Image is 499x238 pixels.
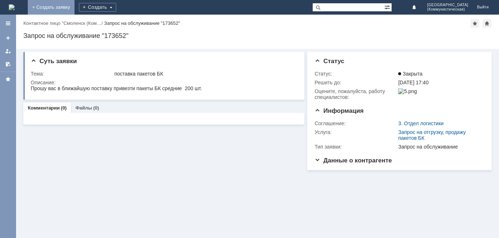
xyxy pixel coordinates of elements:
span: Расширенный поиск [384,3,392,10]
div: Создать [79,3,116,12]
a: Мои заявки [2,45,14,57]
span: [DATE] 17:40 [398,80,428,85]
div: Тема: [31,71,113,77]
a: Файлы [75,105,92,111]
div: Добавить в избранное [471,19,479,28]
span: Информация [315,107,363,114]
div: Запрос на обслуживание [398,144,481,150]
div: Услуга: [315,129,397,135]
a: 3. Отдел логистики [398,120,443,126]
span: Суть заявки [31,58,77,65]
a: Запрос на отгрузку, продажу пакетов БК [398,129,466,141]
img: 5.png [398,88,417,94]
div: поставка пакетов БК [114,71,294,77]
a: Контактное лицо "Смоленск (Ком… [23,20,102,26]
a: Перейти на домашнюю страницу [9,4,15,10]
img: logo [9,4,15,10]
span: [GEOGRAPHIC_DATA] [427,3,468,7]
span: Статус [315,58,344,65]
div: Сделать домашней страницей [483,19,491,28]
div: Описание: [31,80,296,85]
a: Создать заявку [2,32,14,44]
div: Запрос на обслуживание "173652" [104,20,180,26]
div: (0) [93,105,99,111]
div: Решить до: [315,80,397,85]
a: Комментарии [28,105,60,111]
div: Статус: [315,71,397,77]
span: Данные о контрагенте [315,157,392,164]
span: Закрыта [398,71,422,77]
div: (0) [61,105,67,111]
a: Мои согласования [2,58,14,70]
span: (Коммунистическая) [427,7,468,12]
div: Тип заявки: [315,144,397,150]
div: Запрос на обслуживание "173652" [23,32,492,39]
div: Соглашение: [315,120,397,126]
div: / [23,20,104,26]
div: Oцените, пожалуйста, работу специалистов: [315,88,397,100]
